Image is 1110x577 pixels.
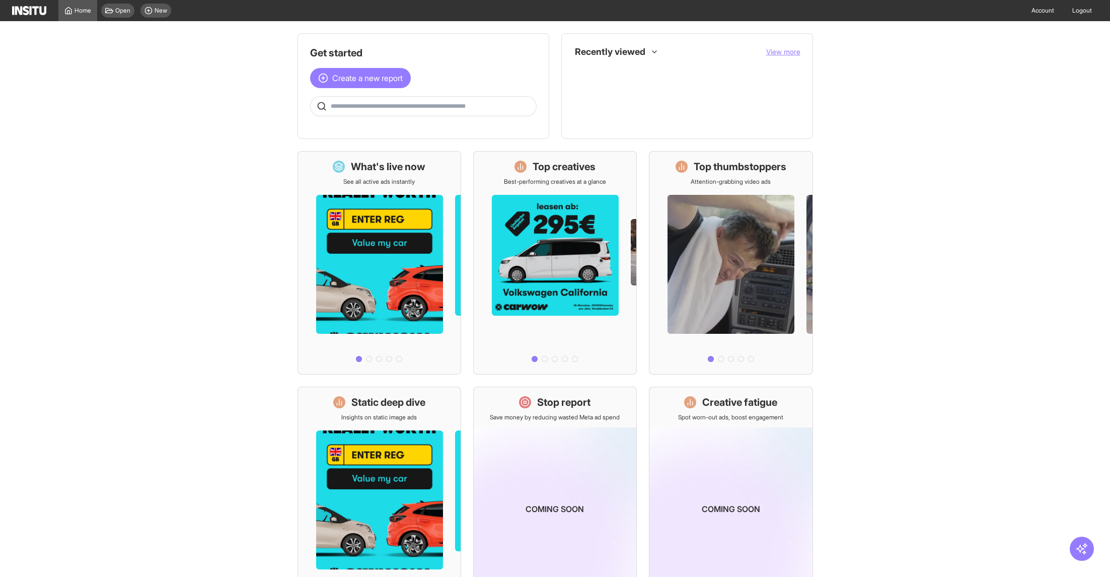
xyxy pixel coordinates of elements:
[649,151,812,375] a: Top thumbstoppersAttention-grabbing video ads
[766,47,800,56] span: View more
[533,160,596,174] h1: Top creatives
[310,68,411,88] button: Create a new report
[310,46,537,60] h1: Get started
[473,151,637,375] a: Top creativesBest-performing creatives at a glance
[351,395,425,409] h1: Static deep dive
[75,7,91,15] span: Home
[12,6,46,15] img: Logo
[343,178,415,186] p: See all active ads instantly
[504,178,606,186] p: Best-performing creatives at a glance
[691,178,771,186] p: Attention-grabbing video ads
[298,151,461,375] a: What's live nowSee all active ads instantly
[155,7,167,15] span: New
[351,160,425,174] h1: What's live now
[341,413,417,421] p: Insights on static image ads
[694,160,786,174] h1: Top thumbstoppers
[766,47,800,57] button: View more
[115,7,130,15] span: Open
[332,72,403,84] span: Create a new report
